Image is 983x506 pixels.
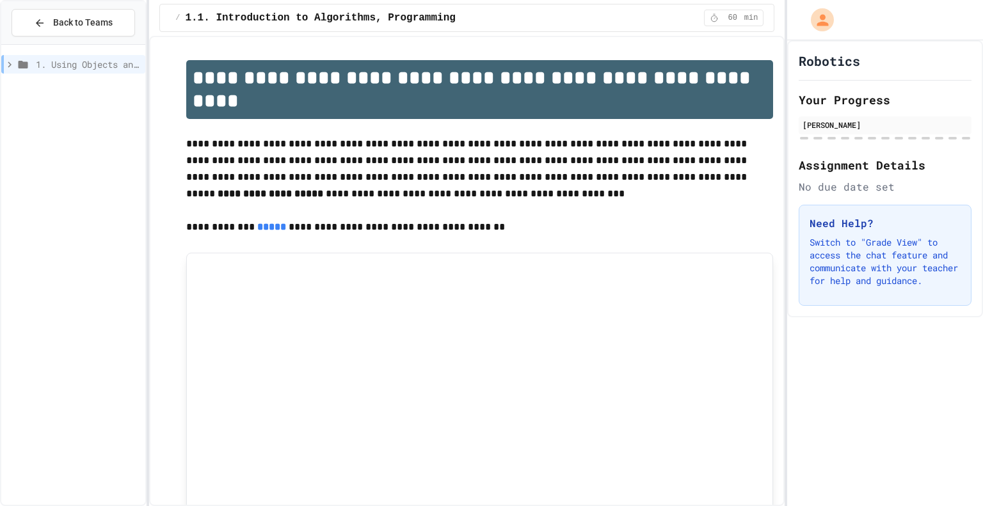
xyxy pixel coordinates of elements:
[744,13,758,23] span: min
[12,9,135,36] button: Back to Teams
[723,13,743,23] span: 60
[53,16,113,29] span: Back to Teams
[36,58,140,71] span: 1. Using Objects and Methods
[877,399,970,454] iframe: chat widget
[799,91,971,109] h2: Your Progress
[799,179,971,194] div: No due date set
[810,216,961,231] h3: Need Help?
[185,10,548,26] span: 1.1. Introduction to Algorithms, Programming, and Compilers
[799,156,971,174] h2: Assignment Details
[929,455,970,493] iframe: chat widget
[810,236,961,287] p: Switch to "Grade View" to access the chat feature and communicate with your teacher for help and ...
[803,119,968,130] div: [PERSON_NAME]
[175,13,180,23] span: /
[799,52,860,70] h1: Robotics
[797,5,837,35] div: My Account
